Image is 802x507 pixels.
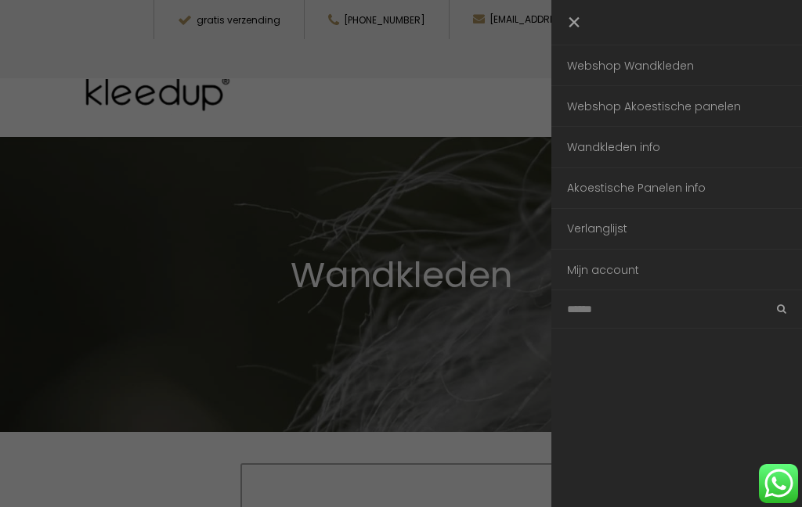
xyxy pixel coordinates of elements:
a: Verlanglijst [551,209,802,249]
a: Mijn account [551,250,802,289]
input: Search [551,290,802,328]
a: Webshop Akoestische panelen [551,86,802,126]
a: Akoestische Panelen info [551,168,802,208]
a: Wandkleden info [551,127,802,167]
button: Submit search [763,297,786,321]
a: Webshop Wandkleden [551,45,802,85]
